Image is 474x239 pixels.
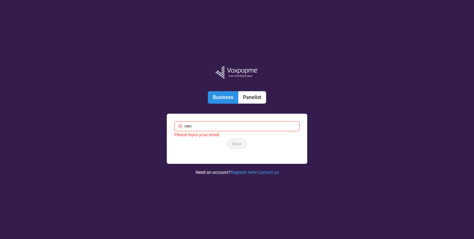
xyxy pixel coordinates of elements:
[257,170,279,175] a: Contact us
[243,94,261,100] span: Panelist
[178,124,182,128] span: user
[231,170,256,175] a: Register here
[227,139,247,149] button: Next
[232,140,242,147] span: Next
[196,164,279,176] div: Need an account? ·
[174,131,300,138] div: Please input your email
[213,94,233,100] span: Business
